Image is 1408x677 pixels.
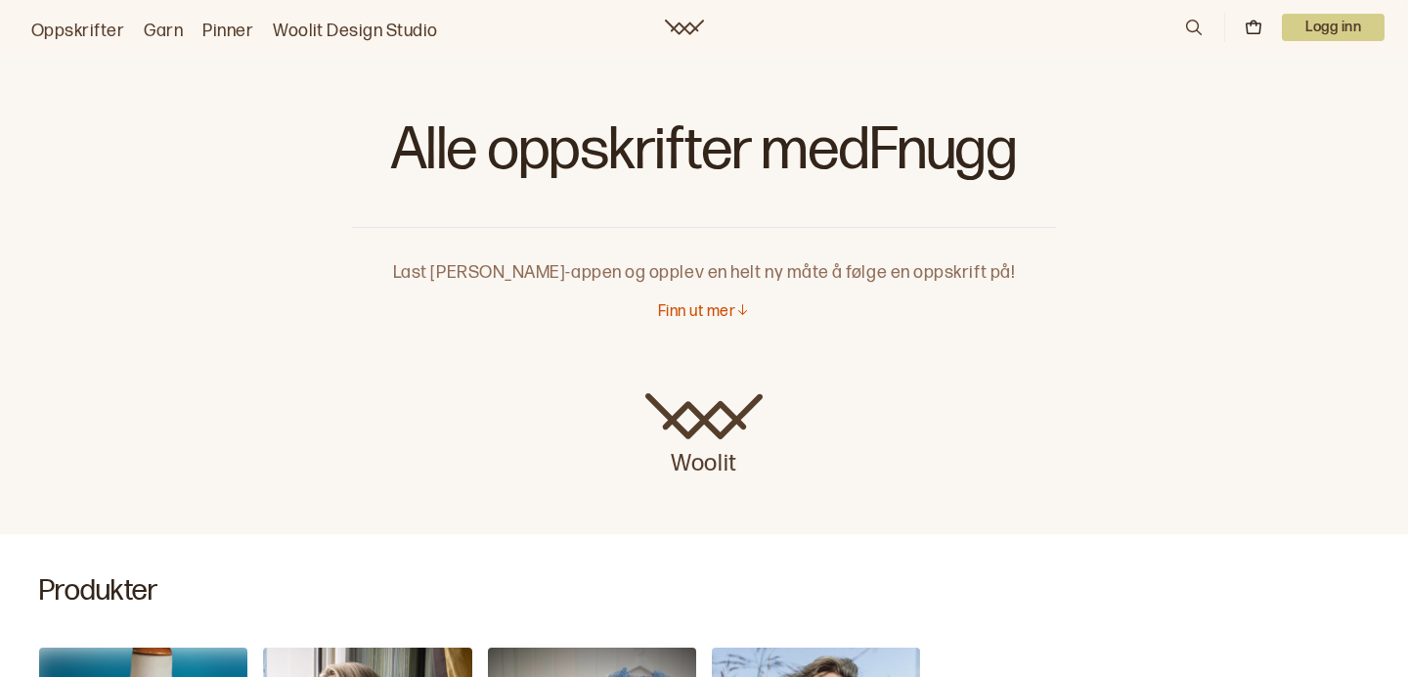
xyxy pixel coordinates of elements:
[645,393,763,440] img: Woolit
[273,18,438,45] a: Woolit Design Studio
[144,18,183,45] a: Garn
[658,302,750,323] button: Finn ut mer
[645,440,763,479] p: Woolit
[352,117,1056,196] h1: Alle oppskrifter med Fnugg
[352,228,1056,287] p: Last [PERSON_NAME]-appen og opplev en helt ny måte å følge en oppskrift på!
[658,302,735,323] p: Finn ut mer
[665,20,704,35] a: Woolit
[31,18,124,45] a: Oppskrifter
[202,18,253,45] a: Pinner
[1282,14,1385,41] button: User dropdown
[645,393,763,479] a: Woolit
[1282,14,1385,41] p: Logg inn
